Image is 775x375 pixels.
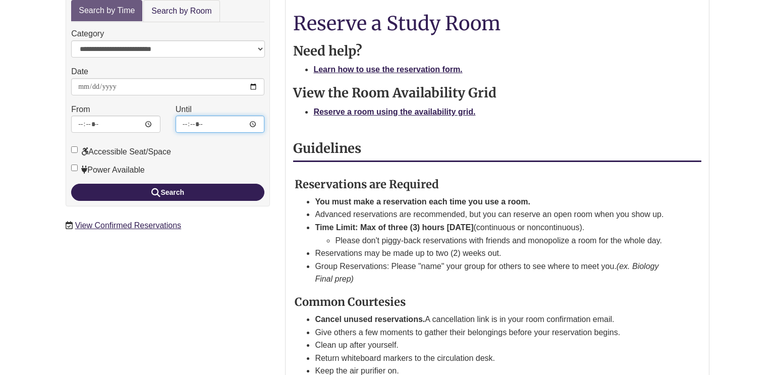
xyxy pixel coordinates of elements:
button: Search [71,184,264,201]
strong: Time Limit: Max of three (3) hours [DATE] [315,223,473,232]
li: Clean up after yourself. [315,339,677,352]
li: Give others a few moments to gather their belongings before your reservation begins. [315,326,677,339]
a: View Confirmed Reservations [75,221,181,230]
a: Reserve a room using the availability grid. [313,108,475,116]
strong: View the Room Availability Grid [293,85,496,101]
li: Please don't piggy-back reservations with friends and monopolize a room for the whole day. [335,234,677,247]
li: Reservations may be made up to two (2) weeks out. [315,247,677,260]
strong: Need help? [293,43,362,59]
li: (continuous or noncontinuous). [315,221,677,247]
strong: Guidelines [293,140,361,156]
label: From [71,103,90,116]
li: Advanced reservations are recommended, but you can reserve an open room when you show up. [315,208,677,221]
strong: You must make a reservation each time you use a room. [315,197,530,206]
label: Category [71,27,104,40]
input: Power Available [71,165,78,171]
label: Accessible Seat/Space [71,145,171,158]
label: Power Available [71,164,145,177]
li: Return whiteboard markers to the circulation desk. [315,352,677,365]
label: Until [176,103,192,116]
strong: Reservations are Required [295,177,439,191]
input: Accessible Seat/Space [71,146,78,153]
strong: Common Courtesies [295,295,406,309]
li: Group Reservations: Please "name" your group for others to see where to meet you. [315,260,677,286]
h1: Reserve a Study Room [293,13,701,34]
a: Learn how to use the reservation form. [313,65,462,74]
label: Date [71,65,88,78]
strong: Cancel unused reservations. [315,315,425,324]
li: A cancellation link is in your room confirmation email. [315,313,677,326]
